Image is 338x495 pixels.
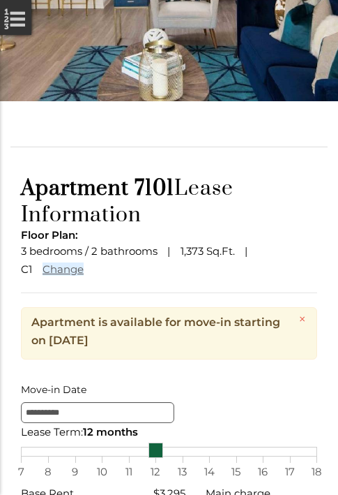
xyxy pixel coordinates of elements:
span: 16 [256,463,270,481]
span: 13 [176,463,190,481]
h1: Lease Information [21,175,317,228]
span: Apartment 7101 [21,175,174,202]
span: 9 [68,463,82,481]
input: Move-in Date edit selected 11/27/2025 [21,402,174,423]
span: 10 [95,463,109,481]
span: 17 [283,463,297,481]
a: Change [43,263,84,276]
span: × [298,311,307,327]
span: Floor Plan: [21,228,78,242]
span: 15 [229,463,243,481]
span: 1,373 [180,244,203,258]
div: Lease Term: [21,423,317,441]
p: Apartment is available for move-in starting on [DATE] [31,313,292,350]
span: 7 [14,463,28,481]
span: 14 [202,463,216,481]
span: 3 bedrooms / 2 bathrooms [21,244,158,258]
span: 12 [148,463,162,481]
span: 8 [41,463,55,481]
label: Move-in Date [21,381,317,399]
span: 12 months [83,425,138,438]
span: C1 [21,263,32,276]
span: 11 [122,463,136,481]
span: 18 [309,463,323,481]
span: Sq.Ft. [206,244,235,258]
